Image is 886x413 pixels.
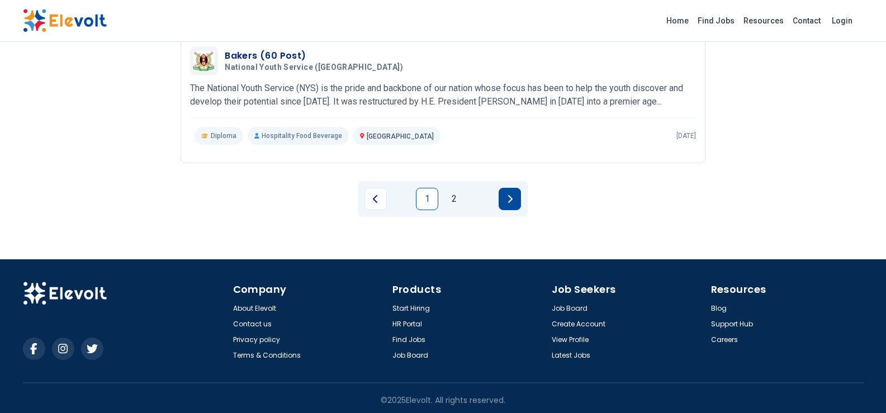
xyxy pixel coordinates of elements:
p: Hospitality Food Beverage [248,127,349,145]
h4: Job Seekers [552,282,704,297]
h4: Products [392,282,545,297]
h3: Bakers (60 Post) [225,49,408,63]
a: About Elevolt [233,304,276,313]
a: Home [662,12,693,30]
a: Careers [711,335,738,344]
p: [DATE] [676,131,696,140]
a: Find Jobs [392,335,425,344]
span: National Youth Service ([GEOGRAPHIC_DATA]) [225,63,403,73]
span: Diploma [211,131,236,140]
a: HR Portal [392,320,422,329]
p: © 2025 Elevolt. All rights reserved. [381,395,505,406]
a: Terms & Conditions [233,351,301,360]
a: Latest Jobs [552,351,590,360]
iframe: Chat Widget [830,359,886,413]
h4: Resources [711,282,864,297]
a: Contact [788,12,825,30]
h4: Company [233,282,386,297]
a: Contact us [233,320,272,329]
a: Blog [711,304,727,313]
a: Start Hiring [392,304,430,313]
a: Previous page [364,188,387,210]
a: Resources [739,12,788,30]
a: Support Hub [711,320,753,329]
a: Next page [499,188,521,210]
a: Create Account [552,320,605,329]
a: Page 2 [443,188,465,210]
ul: Pagination [364,188,521,210]
img: National Youth Service (NYS) [193,51,215,71]
a: Job Board [552,304,587,313]
a: Job Board [392,351,428,360]
span: [GEOGRAPHIC_DATA] [367,132,434,140]
a: Page 1 is your current page [416,188,438,210]
p: The National Youth Service (NYS) is the pride and backbone of our nation whose focus has been to ... [190,82,696,108]
a: National Youth Service (NYS)Bakers (60 Post)National Youth Service ([GEOGRAPHIC_DATA])The Nationa... [190,47,696,145]
a: Find Jobs [693,12,739,30]
a: Login [825,10,859,32]
a: Privacy policy [233,335,280,344]
a: View Profile [552,335,589,344]
img: Elevolt [23,9,107,32]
